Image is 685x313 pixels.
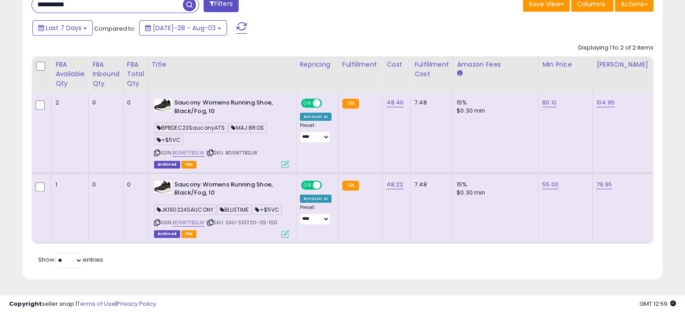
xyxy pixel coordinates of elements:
[640,299,676,308] span: 2025-08-11 12:59 GMT
[174,99,284,118] b: Saucony Womens Running Shoe, Black/Fog, 10
[320,181,335,189] span: OFF
[174,181,284,200] b: Saucony Womens Running Shoe, Black/Fog, 10
[457,60,535,69] div: Amazon Fees
[154,181,172,193] img: 31YxXAd2zxL._SL40_.jpg
[154,204,216,215] span: JK190224SAUCONY
[457,99,531,107] div: 15%
[55,99,82,107] div: 2
[172,219,205,227] a: B0987TBSLW
[127,60,144,88] div: FBA Total Qty
[55,181,82,189] div: 1
[386,180,403,189] a: 48.22
[152,60,292,69] div: Title
[542,180,558,189] a: 55.00
[9,300,156,308] div: seller snap | |
[77,299,115,308] a: Terms of Use
[302,181,313,189] span: ON
[32,20,93,36] button: Last 7 Days
[457,69,462,77] small: Amazon Fees.
[457,181,531,189] div: 15%
[414,60,449,79] div: Fulfillment Cost
[228,122,266,133] span: MAJ BROS
[181,161,197,168] span: FBA
[92,181,116,189] div: 0
[342,181,359,191] small: FBA
[154,230,180,238] span: Listings that have been deleted from Seller Central
[596,98,615,107] a: 104.95
[300,195,331,203] div: Amazon AI
[181,230,197,238] span: FBA
[94,24,136,33] span: Compared to:
[342,99,359,109] small: FBA
[457,107,531,115] div: $0.30 min
[154,161,180,168] span: Listings that have been deleted from Seller Central
[92,60,119,88] div: FBA inbound Qty
[206,219,277,226] span: | SKU: SAU-S10720-05-100
[342,60,379,69] div: Fulfillment
[9,299,42,308] strong: Copyright
[172,149,205,157] a: B0987TBSLW
[154,181,289,237] div: ASIN:
[320,100,335,107] span: OFF
[206,149,258,156] span: | SKU: B0987TBSLW
[596,180,612,189] a: 79.95
[217,204,251,215] span: BLUETIME
[252,204,282,215] span: +$5VC
[46,23,82,32] span: Last 7 Days
[300,60,335,69] div: Repricing
[127,99,141,107] div: 0
[154,99,289,167] div: ASIN:
[153,23,216,32] span: [DATE]-28 - Aug-03
[300,204,331,225] div: Preset:
[542,60,589,69] div: Min Price
[300,113,331,121] div: Amazon AI
[117,299,156,308] a: Privacy Policy
[38,255,103,264] span: Show: entries
[127,181,141,189] div: 0
[154,135,184,145] span: +$5VC
[542,98,557,107] a: 80.10
[457,189,531,197] div: $0.30 min
[414,181,446,189] div: 7.48
[92,99,116,107] div: 0
[386,98,404,107] a: 48.40
[414,99,446,107] div: 7.48
[300,122,331,143] div: Preset:
[386,60,407,69] div: Cost
[596,60,650,69] div: [PERSON_NAME]
[578,44,653,52] div: Displaying 1 to 2 of 2 items
[55,60,85,88] div: FBA Available Qty
[154,122,228,133] span: BP8DEC23SauconyATS
[302,100,313,107] span: ON
[139,20,227,36] button: [DATE]-28 - Aug-03
[154,99,172,111] img: 31YxXAd2zxL._SL40_.jpg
